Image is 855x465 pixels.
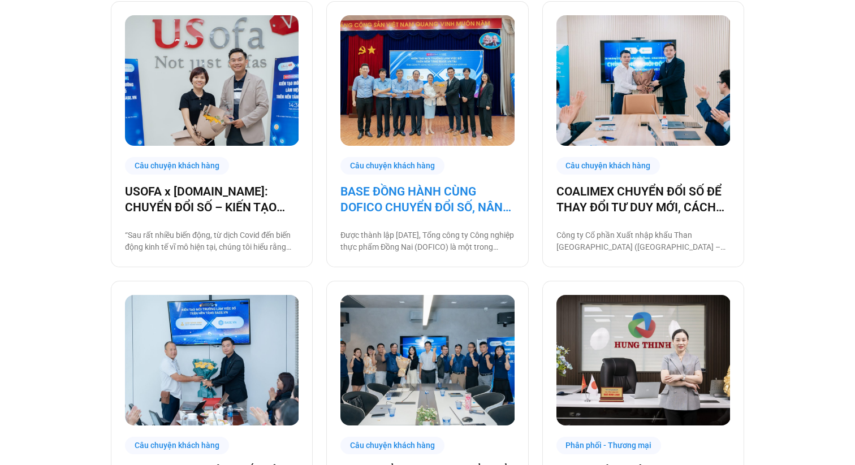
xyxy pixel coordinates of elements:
p: Được thành lập [DATE], Tổng công ty Công nghiệp thực phẩm Đồng Nai (DOFICO) là một trong những tổ... [340,229,514,253]
div: Câu chuyện khách hàng [340,157,444,175]
p: “Sau rất nhiều biến động, từ dịch Covid đến biến động kinh tế vĩ mô hiện tại, chúng tôi hiểu rằng... [125,229,299,253]
div: Câu chuyện khách hàng [125,437,229,454]
p: Công ty Cổ phần Xuất nhập khẩu Than [GEOGRAPHIC_DATA] ([GEOGRAPHIC_DATA] – Coal Import Export Joi... [556,229,730,253]
a: COALIMEX CHUYỂN ĐỔI SỐ ĐỂ THAY ĐỔI TƯ DUY MỚI, CÁCH LÀM MỚI, TẠO BƯỚC TIẾN MỚI [556,184,730,215]
div: Câu chuyện khách hàng [340,437,444,454]
div: Câu chuyện khách hàng [125,157,229,175]
a: BASE ĐỒNG HÀNH CÙNG DOFICO CHUYỂN ĐỔI SỐ, NÂNG CAO VỊ THẾ DOANH NGHIỆP VIỆT [340,184,514,215]
a: USOFA x [DOMAIN_NAME]: CHUYỂN ĐỔI SỐ – KIẾN TẠO NỘI LỰC CHINH PHỤC THỊ TRƯỜNG QUỐC TẾ [125,184,299,215]
div: Câu chuyện khách hàng [556,157,660,175]
div: Phân phối - Thương mại [556,437,662,454]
